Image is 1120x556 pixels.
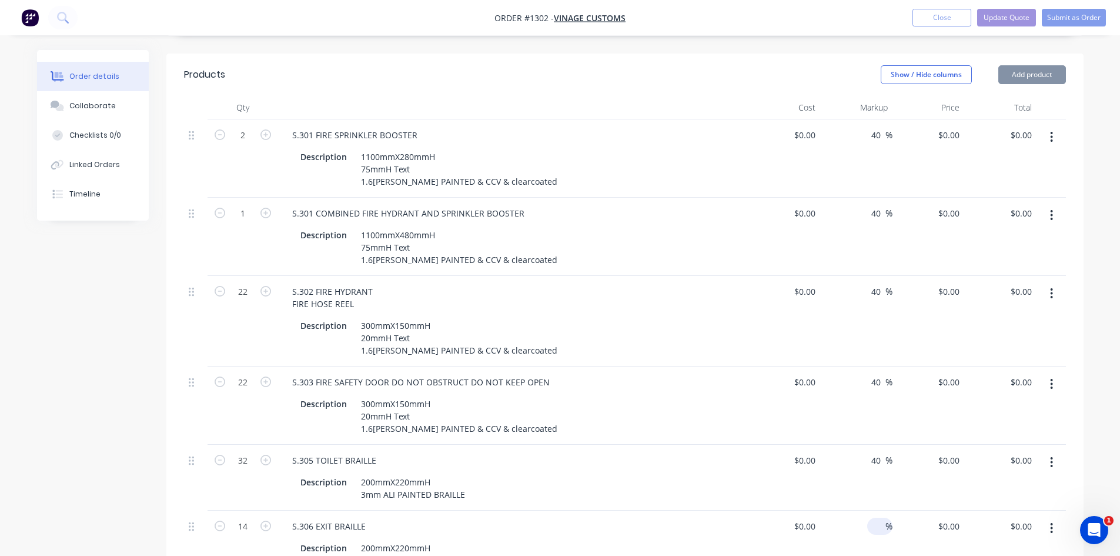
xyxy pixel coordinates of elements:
span: % [885,454,892,467]
span: Order #1302 - [494,12,554,24]
div: S.305 TOILET BRAILLE [283,452,386,469]
div: 1100mmX480mmH 75mmH Text 1.6[PERSON_NAME] PAINTED & CCV & clearcoated [356,227,562,268]
div: Cost [748,96,821,119]
div: Description [296,148,352,165]
div: Description [296,474,352,491]
a: Vinage Customs [554,12,626,24]
div: Checklists 0/0 [69,130,121,141]
div: 300mmX150mmH 20mmH Text 1.6[PERSON_NAME] PAINTED & CCV & clearcoated [356,317,562,359]
div: Linked Orders [69,159,120,170]
button: Timeline [37,179,149,209]
button: Close [912,9,971,26]
div: S.302 FIRE HYDRANT FIRE HOSE REEL [283,283,382,312]
div: Order details [69,71,119,82]
button: Checklists 0/0 [37,121,149,150]
span: % [885,207,892,220]
div: 200mmX220mmH 3mm ALI PAINTED BRAILLE [356,474,470,503]
button: Show / Hide columns [881,65,972,84]
div: Description [296,227,352,244]
div: S.303 FIRE SAFETY DOOR DO NOT OBSTRUCT DO NOT KEEP OPEN [283,374,559,391]
button: Update Quote [977,9,1036,26]
iframe: Intercom live chat [1080,516,1108,544]
span: % [885,285,892,298]
div: Description [296,317,352,334]
span: % [885,520,892,533]
div: Markup [820,96,892,119]
div: Collaborate [69,101,116,111]
div: Price [892,96,965,119]
div: Timeline [69,189,101,199]
div: Products [184,68,225,82]
button: Collaborate [37,91,149,121]
button: Linked Orders [37,150,149,179]
img: Factory [21,9,39,26]
div: 1100mmX280mmH 75mmH Text 1.6[PERSON_NAME] PAINTED & CCV & clearcoated [356,148,562,190]
div: Total [964,96,1037,119]
button: Add product [998,65,1066,84]
div: Description [296,395,352,412]
span: 1 [1104,516,1114,525]
div: Qty [208,96,278,119]
span: % [885,128,892,142]
div: S.306 EXIT BRAILLE [283,518,375,535]
button: Submit as Order [1042,9,1106,26]
div: S.301 FIRE SPRINKLER BOOSTER [283,126,427,144]
span: % [885,375,892,389]
div: S.301 COMBINED FIRE HYDRANT AND SPRINKLER BOOSTER [283,205,534,222]
button: Order details [37,62,149,91]
div: 300mmX150mmH 20mmH Text 1.6[PERSON_NAME] PAINTED & CCV & clearcoated [356,395,562,437]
